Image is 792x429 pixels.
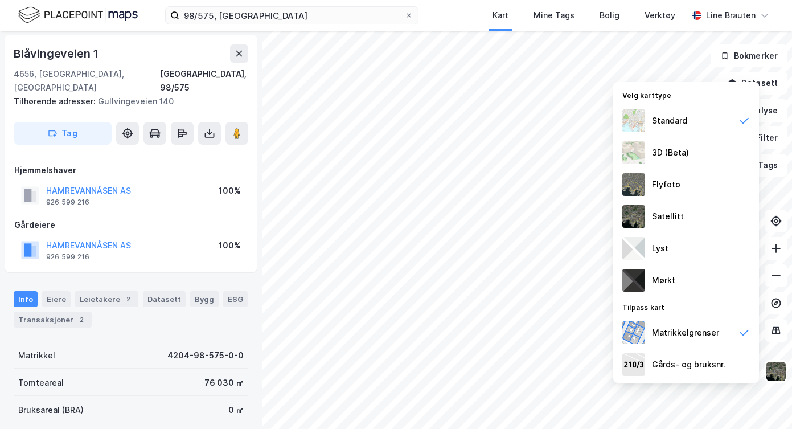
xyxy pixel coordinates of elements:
div: Blåvingeveien 1 [14,44,101,63]
img: Z [622,173,645,196]
div: Transaksjoner [14,312,92,328]
img: Z [622,141,645,164]
div: 2 [76,314,87,325]
div: ESG [223,291,248,307]
div: Matrikkelgrenser [652,326,719,340]
img: nCdM7BzjoCAAAAAElFTkSuQmCC [622,269,645,292]
img: 9k= [765,361,787,382]
div: Kart [493,9,508,22]
div: 926 599 216 [46,252,89,262]
div: Bolig [600,9,619,22]
div: Info [14,291,38,307]
span: Tilhørende adresser: [14,96,98,106]
div: Kontrollprogram for chat [735,374,792,429]
button: Tags [734,154,787,177]
div: Verktøy [645,9,675,22]
div: Bygg [190,291,219,307]
img: logo.f888ab2527a4732fd821a326f86c7f29.svg [18,5,138,25]
div: [GEOGRAPHIC_DATA], 98/575 [160,67,248,95]
div: 2 [122,293,134,305]
img: Z [622,109,645,132]
div: Lyst [652,242,668,255]
div: Mørkt [652,273,675,287]
button: Tag [14,122,112,145]
div: Hjemmelshaver [14,164,248,177]
div: Velg karttype [613,84,759,105]
img: cadastreBorders.cfe08de4b5ddd52a10de.jpeg [622,321,645,344]
div: Satellitt [652,210,684,223]
div: Gårdeiere [14,218,248,232]
div: Gårds- og bruksnr. [652,358,725,371]
div: 76 030 ㎡ [204,376,244,390]
div: Line Brauten [706,9,756,22]
img: 9k= [622,205,645,228]
img: cadastreKeys.547ab17ec502f5a4ef2b.jpeg [622,353,645,376]
div: 0 ㎡ [228,403,244,417]
div: Flyfoto [652,178,680,191]
button: Datasett [718,72,787,95]
div: 4656, [GEOGRAPHIC_DATA], [GEOGRAPHIC_DATA] [14,67,160,95]
div: Tilpass kart [613,296,759,317]
img: luj3wr1y2y3+OchiMxRmMxRlscgabnMEmZ7DJGWxyBpucwSZnsMkZbHIGm5zBJmewyRlscgabnMEmZ7DJGWxyBpucwSZnsMkZ... [622,237,645,260]
div: Datasett [143,291,186,307]
div: Eiere [42,291,71,307]
div: 3D (Beta) [652,146,689,160]
input: Søk på adresse, matrikkel, gårdeiere, leietakere eller personer [179,7,404,24]
div: 4204-98-575-0-0 [167,349,244,362]
div: 100% [219,239,241,252]
button: Filter [733,126,787,149]
div: 926 599 216 [46,198,89,207]
div: Matrikkel [18,349,55,362]
div: 100% [219,184,241,198]
div: Standard [652,114,687,128]
button: Bokmerker [711,44,787,67]
div: Leietakere [75,291,138,307]
div: Mine Tags [534,9,574,22]
iframe: Chat Widget [735,374,792,429]
div: Bruksareal (BRA) [18,403,84,417]
div: Gullvingeveien 140 [14,95,239,108]
div: Tomteareal [18,376,64,390]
